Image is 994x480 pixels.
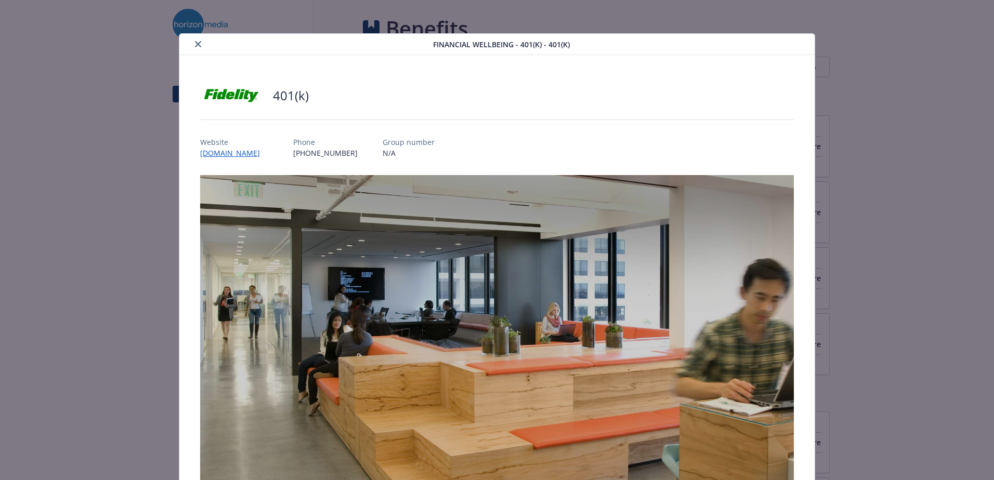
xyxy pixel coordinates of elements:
button: close [192,38,204,50]
p: [PHONE_NUMBER] [293,148,358,158]
p: Phone [293,137,358,148]
p: Group number [383,137,435,148]
h2: 401(k) [273,87,309,104]
img: Fidelity Investments [200,80,263,111]
a: [DOMAIN_NAME] [200,148,268,158]
p: N/A [383,148,435,158]
span: Financial Wellbeing - 401(k) - 401(k) [433,39,570,50]
p: Website [200,137,268,148]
